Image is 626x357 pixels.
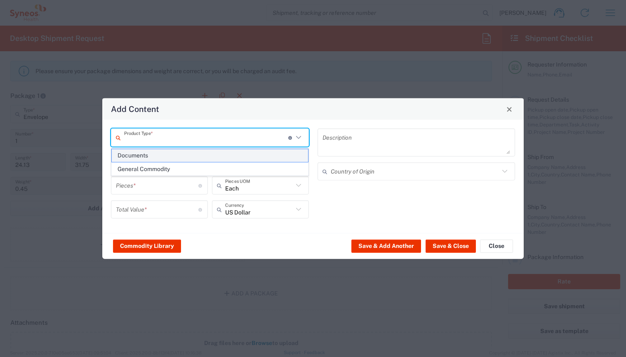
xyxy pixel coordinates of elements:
span: Documents [112,149,308,162]
button: Close [504,103,515,115]
span: General Commodity [112,163,308,176]
h4: Add Content [111,103,159,115]
button: Save & Add Another [351,239,421,252]
button: Close [480,239,513,252]
button: Save & Close [426,239,476,252]
button: Commodity Library [113,239,181,252]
